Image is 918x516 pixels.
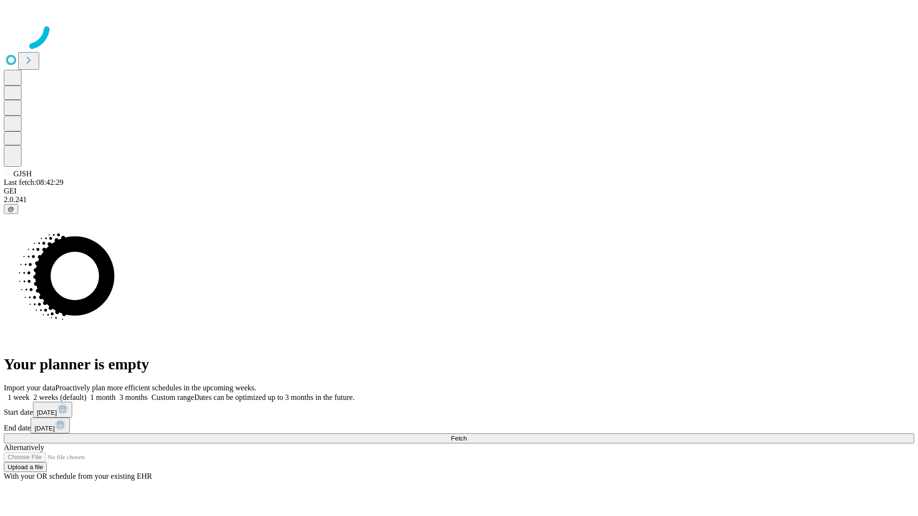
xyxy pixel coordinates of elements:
[33,402,72,418] button: [DATE]
[4,355,914,373] h1: Your planner is empty
[4,418,914,433] div: End date
[31,418,70,433] button: [DATE]
[4,204,18,214] button: @
[34,425,55,432] span: [DATE]
[4,187,914,195] div: GEI
[4,402,914,418] div: Start date
[4,178,64,186] span: Last fetch: 08:42:29
[120,393,148,401] span: 3 months
[13,170,32,178] span: GJSH
[194,393,354,401] span: Dates can be optimized up to 3 months in the future.
[4,384,55,392] span: Import your data
[8,393,30,401] span: 1 week
[4,433,914,443] button: Fetch
[4,443,44,451] span: Alternatively
[37,409,57,416] span: [DATE]
[33,393,87,401] span: 2 weeks (default)
[8,205,14,213] span: @
[451,435,467,442] span: Fetch
[4,472,152,480] span: With your OR schedule from your existing EHR
[4,195,914,204] div: 2.0.241
[152,393,194,401] span: Custom range
[55,384,256,392] span: Proactively plan more efficient schedules in the upcoming weeks.
[4,462,47,472] button: Upload a file
[90,393,116,401] span: 1 month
